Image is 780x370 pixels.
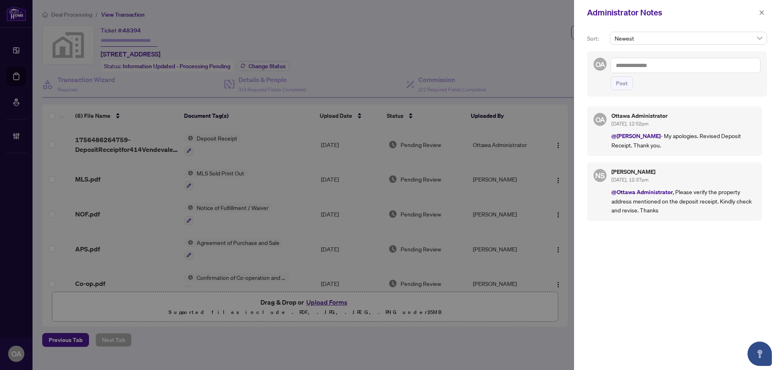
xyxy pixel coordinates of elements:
span: NS [595,170,605,181]
h5: Ottawa Administrator [611,113,756,119]
span: OA [595,58,605,69]
span: [DATE], 12:52pm [611,121,648,127]
span: OA [595,114,605,125]
button: Open asap [747,342,772,366]
div: Administrator Notes [587,6,756,19]
span: [DATE], 12:37pm [611,177,648,183]
p: , Please verify the property address mentioned on the deposit receipt. Kindly check and revise. T... [611,187,756,214]
button: Post [611,76,633,90]
span: Newest [615,32,762,44]
span: close [759,10,765,15]
h5: [PERSON_NAME] [611,169,756,175]
span: @[PERSON_NAME] [611,132,661,140]
p: Sort: [587,34,607,43]
span: @Ottawa Administrator [611,188,673,196]
p: - My apologies. Revised Deposit Receipt. Thank you. [611,131,756,149]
